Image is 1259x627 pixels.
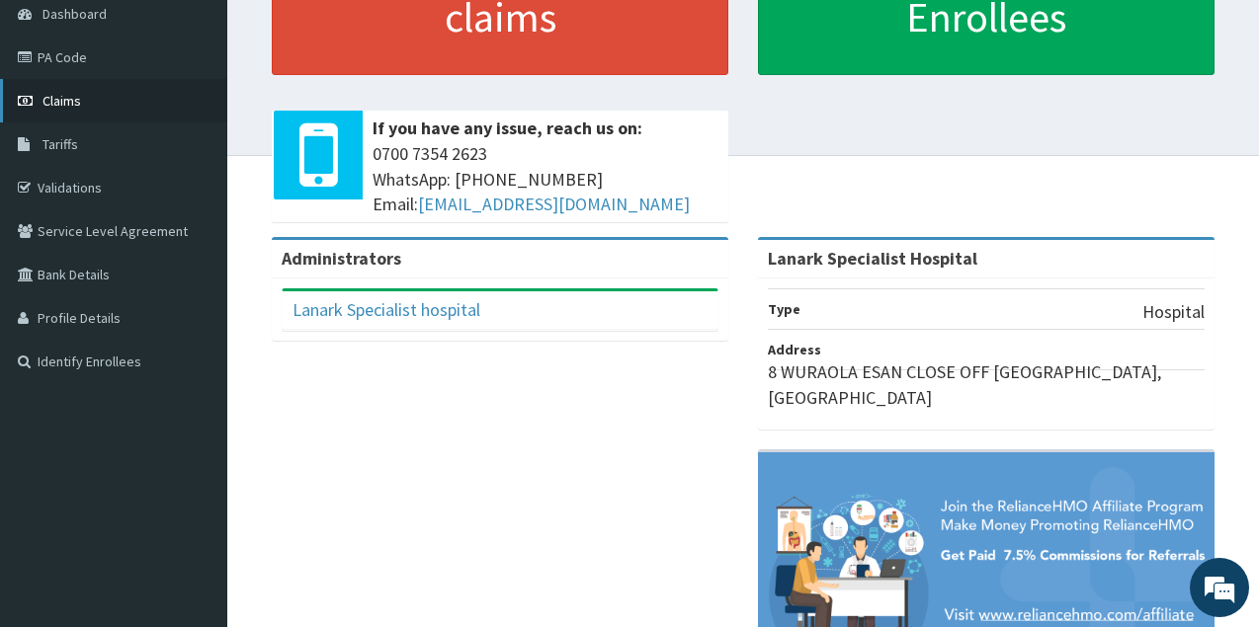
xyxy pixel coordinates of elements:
a: Lanark Specialist hospital [293,298,480,321]
span: Dashboard [42,5,107,23]
a: [EMAIL_ADDRESS][DOMAIN_NAME] [418,193,690,215]
b: Type [768,300,800,318]
b: Administrators [282,247,401,270]
span: Tariffs [42,135,78,153]
p: 8 WURAOLA ESAN CLOSE OFF [GEOGRAPHIC_DATA], [GEOGRAPHIC_DATA] [768,359,1205,410]
b: If you have any issue, reach us on: [373,117,642,139]
strong: Lanark Specialist Hospital [768,247,977,270]
span: Claims [42,92,81,110]
b: Address [768,341,821,358]
span: 0700 7354 2623 WhatsApp: [PHONE_NUMBER] Email: [373,141,718,217]
p: Hospital [1142,299,1205,325]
